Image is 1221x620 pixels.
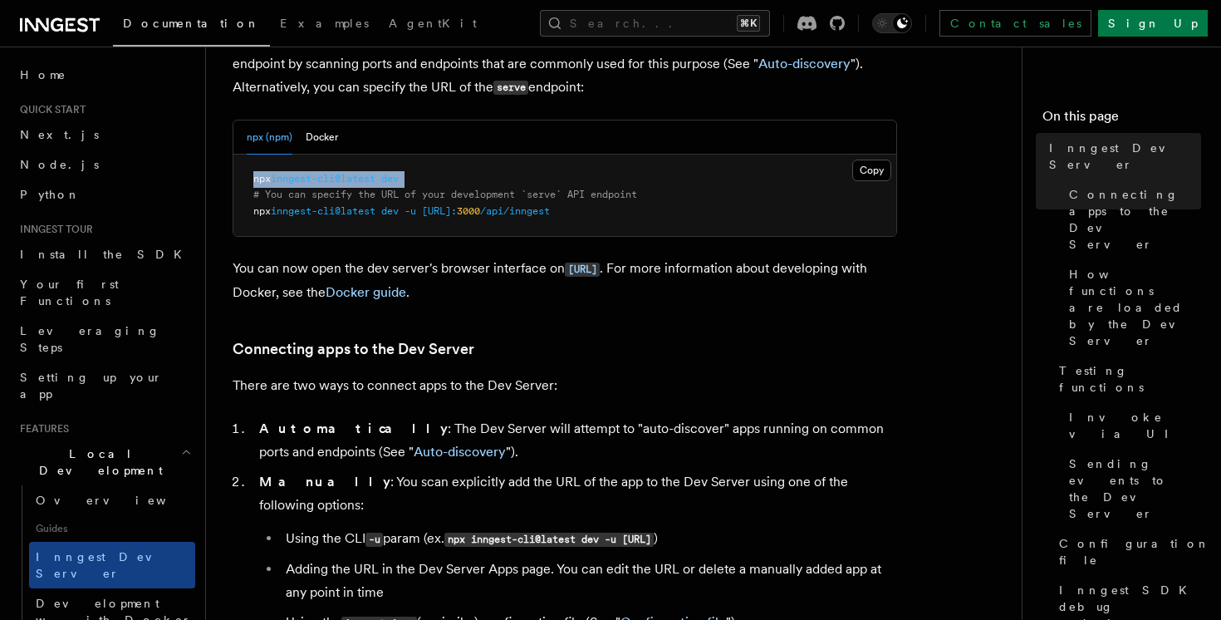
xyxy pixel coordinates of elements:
[737,15,760,32] kbd: ⌘K
[939,10,1091,37] a: Contact sales
[13,180,195,209] a: Python
[233,374,897,397] p: There are two ways to connect apps to the Dev Server:
[123,17,260,30] span: Documentation
[253,189,637,200] span: # You can specify the URL of your development `serve` API endpoint
[29,515,195,542] span: Guides
[381,173,399,185] span: dev
[1042,106,1201,133] h4: On this page
[233,337,474,361] a: Connecting apps to the Dev Server
[1062,259,1201,356] a: How functions are loaded by the Dev Server
[1069,455,1201,522] span: Sending events to the Dev Server
[36,550,178,580] span: Inngest Dev Server
[13,223,93,236] span: Inngest tour
[1059,535,1210,568] span: Configuration file
[565,260,600,276] a: [URL]
[1062,402,1201,449] a: Invoke via UI
[1052,356,1201,402] a: Testing functions
[758,56,851,71] a: Auto-discovery
[233,28,897,100] p: You can start the dev server with a single command. The dev server will attempt to find an Innges...
[13,60,195,90] a: Home
[326,284,406,300] a: Docker guide
[405,205,416,217] span: -u
[540,10,770,37] button: Search...⌘K
[379,5,487,45] a: AgentKit
[1098,10,1208,37] a: Sign Up
[365,533,383,547] code: -u
[13,422,69,435] span: Features
[13,445,181,479] span: Local Development
[20,278,119,308] span: Your first Functions
[13,150,195,180] a: Node.js
[1052,529,1201,575] a: Configuration file
[281,558,897,604] li: Adding the URL in the Dev Server Apps page. You can edit the URL or delete a manually added app a...
[247,121,292,155] button: npx (npm)
[1069,186,1201,253] span: Connecting apps to the Dev Server
[254,417,897,464] li: : The Dev Server will attempt to "auto-discover" apps running on common ports and endpoints (See ...
[414,444,506,460] a: Auto-discovery
[1059,362,1201,396] span: Testing functions
[280,17,369,30] span: Examples
[13,362,195,409] a: Setting up your app
[493,81,528,95] code: serve
[1069,266,1201,349] span: How functions are loaded by the Dev Server
[457,205,480,217] span: 3000
[13,439,195,485] button: Local Development
[113,5,270,47] a: Documentation
[872,13,912,33] button: Toggle dark mode
[13,269,195,316] a: Your first Functions
[271,173,375,185] span: inngest-cli@latest
[480,205,550,217] span: /api/inngest
[253,205,271,217] span: npx
[852,160,891,181] button: Copy
[1062,449,1201,529] a: Sending events to the Dev Server
[20,371,163,401] span: Setting up your app
[259,474,390,490] strong: Manually
[13,316,195,362] a: Leveraging Steps
[306,121,338,155] button: Docker
[20,188,81,201] span: Python
[13,120,195,150] a: Next.js
[565,263,600,277] code: [URL]
[1062,180,1201,259] a: Connecting apps to the Dev Server
[1049,140,1201,173] span: Inngest Dev Server
[20,158,99,171] span: Node.js
[20,128,99,141] span: Next.js
[389,17,477,30] span: AgentKit
[29,542,195,588] a: Inngest Dev Server
[20,324,160,354] span: Leveraging Steps
[13,239,195,269] a: Install the SDK
[20,248,192,261] span: Install the SDK
[1069,409,1201,442] span: Invoke via UI
[36,494,207,507] span: Overview
[271,205,375,217] span: inngest-cli@latest
[20,66,66,83] span: Home
[29,485,195,515] a: Overview
[1042,133,1201,180] a: Inngest Dev Server
[444,533,654,547] code: npx inngest-cli@latest dev -u [URL]
[422,205,457,217] span: [URL]:
[381,205,399,217] span: dev
[281,527,897,551] li: Using the CLI param (ex. )
[253,173,271,185] span: npx
[270,5,379,45] a: Examples
[259,421,448,436] strong: Automatically
[13,103,86,116] span: Quick start
[233,257,897,304] p: You can now open the dev server's browser interface on . For more information about developing wi...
